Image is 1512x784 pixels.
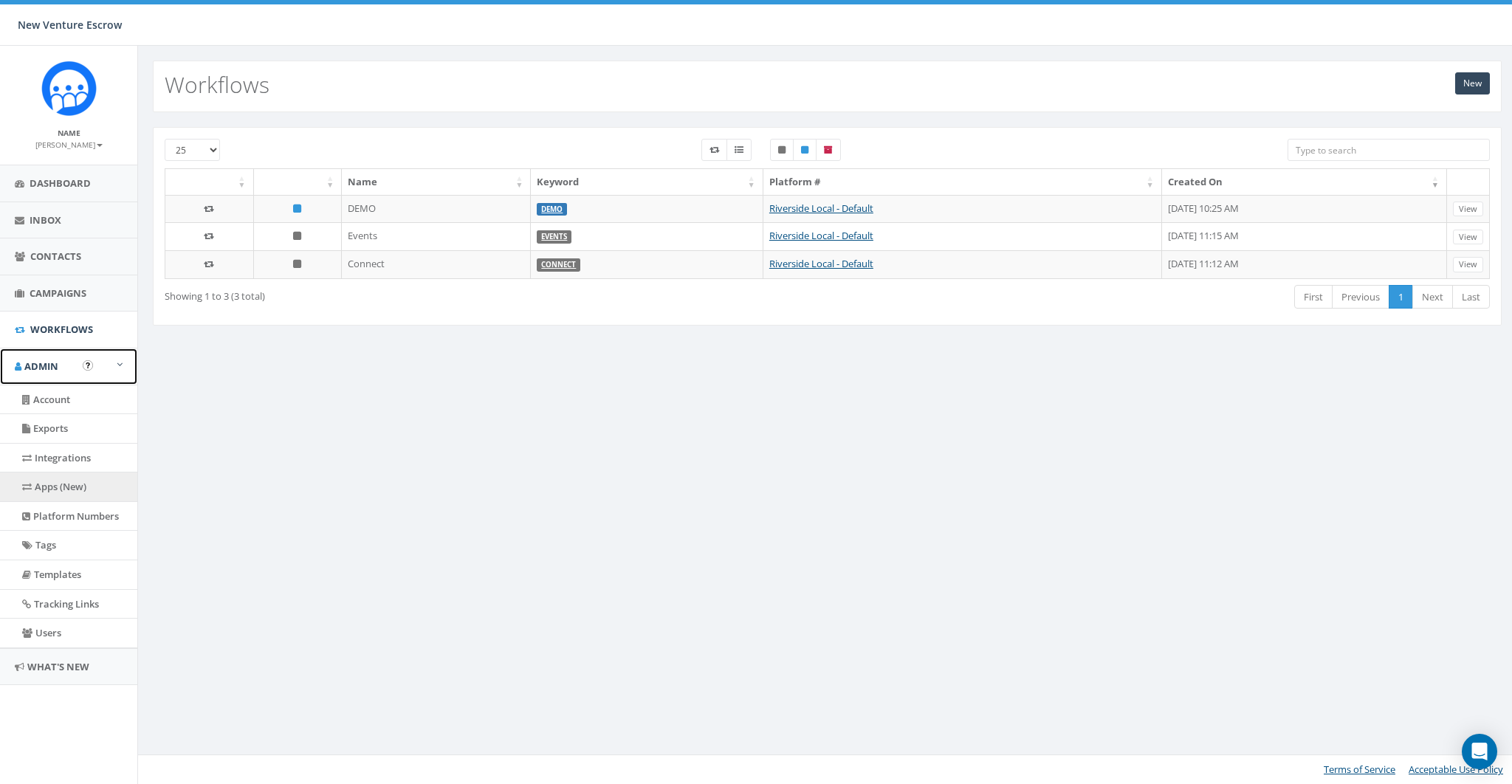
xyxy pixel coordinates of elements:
[541,260,576,269] a: Connect
[1412,285,1453,309] a: Next
[165,72,269,97] h2: Workflows
[1453,230,1483,245] a: View
[342,222,531,250] td: Events
[58,128,80,138] small: Name
[1455,72,1490,94] a: New
[342,250,531,278] td: Connect
[1324,763,1395,776] a: Terms of Service
[1162,222,1447,250] td: [DATE] 11:15 AM
[165,283,704,303] div: Showing 1 to 3 (3 total)
[342,195,531,223] td: DEMO
[27,660,89,673] span: What's New
[35,137,103,151] a: [PERSON_NAME]
[1462,734,1497,769] div: Open Intercom Messenger
[769,202,873,215] a: Riverside Local - Default
[165,169,254,195] th: : activate to sort column ascending
[1453,202,1483,217] a: View
[1332,285,1389,309] a: Previous
[1162,250,1447,278] td: [DATE] 11:12 AM
[1452,285,1490,309] a: Last
[816,139,841,161] label: Archived
[254,169,343,195] th: : activate to sort column ascending
[30,250,81,263] span: Contacts
[1162,169,1447,195] th: Created On: activate to sort column ascending
[35,140,103,150] small: [PERSON_NAME]
[541,232,567,241] a: EVENTS
[293,231,301,241] i: Unpublished
[793,139,817,161] label: Published
[30,213,61,227] span: Inbox
[531,169,763,195] th: Keyword: activate to sort column ascending
[769,257,873,270] a: Riverside Local - Default
[1294,285,1333,309] a: First
[18,18,122,32] span: New Venture Escrow
[24,360,58,373] span: Admin
[30,286,86,300] span: Campaigns
[701,139,727,161] label: Workflow
[1389,285,1413,309] a: 1
[1453,257,1483,272] a: View
[1288,139,1490,161] input: Type to search
[30,176,91,190] span: Dashboard
[83,360,93,371] button: Open In-App Guide
[770,139,794,161] label: Unpublished
[293,259,301,269] i: Unpublished
[41,61,97,116] img: Rally_Corp_Icon_1.png
[30,323,93,336] span: Workflows
[293,204,301,213] i: Published
[1409,763,1503,776] a: Acceptable Use Policy
[342,169,531,195] th: Name: activate to sort column ascending
[769,229,873,242] a: Riverside Local - Default
[726,139,752,161] label: Menu
[541,204,563,214] a: DEMO
[763,169,1162,195] th: Platform #: activate to sort column ascending
[1162,195,1447,223] td: [DATE] 10:25 AM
